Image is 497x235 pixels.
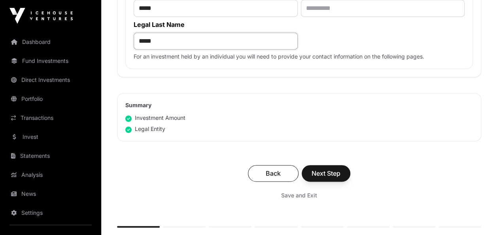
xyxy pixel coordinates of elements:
[6,166,95,184] a: Analysis
[6,52,95,70] a: Fund Investments
[6,185,95,203] a: News
[6,33,95,51] a: Dashboard
[302,165,350,182] button: Next Step
[258,169,289,178] span: Back
[134,53,465,61] p: For an investment held by an individual you will need to provide your contact information on the ...
[6,128,95,146] a: Invest
[6,204,95,222] a: Settings
[125,114,185,122] div: Investment Amount
[125,125,165,133] div: Legal Entity
[272,188,327,202] button: Save and Exit
[6,71,95,89] a: Direct Investments
[312,169,340,178] span: Next Step
[457,197,497,235] iframe: Chat Widget
[125,101,473,109] h2: Summary
[281,191,317,199] span: Save and Exit
[6,90,95,108] a: Portfolio
[9,8,73,24] img: Icehouse Ventures Logo
[6,147,95,165] a: Statements
[248,165,299,182] button: Back
[134,20,298,29] label: Legal Last Name
[6,109,95,127] a: Transactions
